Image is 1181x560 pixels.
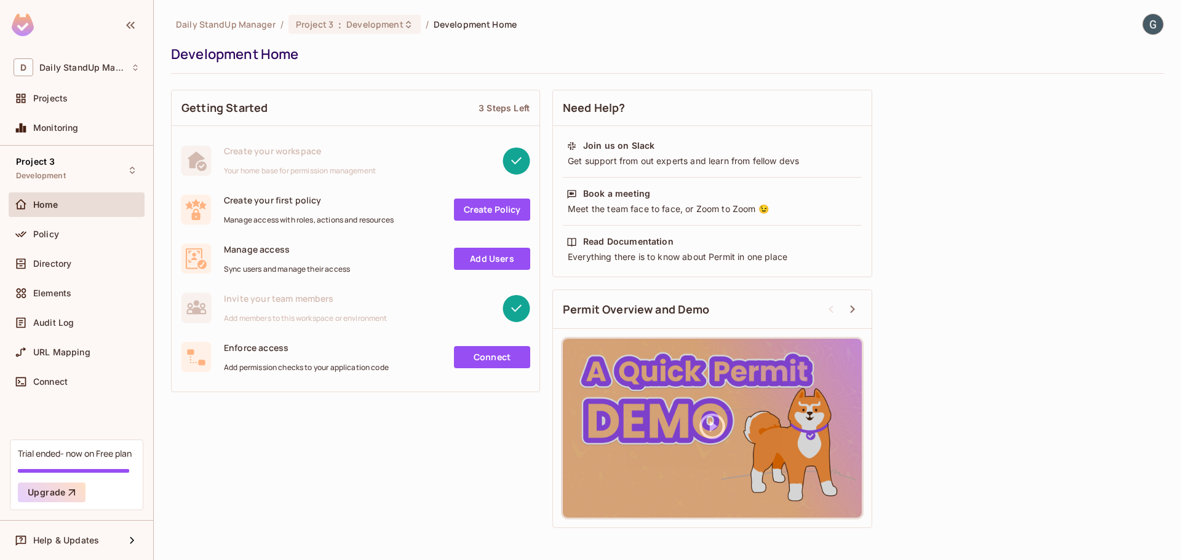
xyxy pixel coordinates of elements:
li: / [426,18,429,30]
div: 3 Steps Left [479,102,530,114]
span: Workspace: Daily StandUp Manager [39,63,125,73]
span: Manage access with roles, actions and resources [224,215,394,225]
span: Getting Started [181,100,268,116]
div: Everything there is to know about Permit in one place [567,251,858,263]
span: Add permission checks to your application code [224,363,389,373]
span: Development [346,18,403,30]
span: : [338,20,342,30]
a: Create Policy [454,199,530,221]
span: Monitoring [33,123,79,133]
img: Goran Jovanovic [1143,14,1163,34]
span: Your home base for permission management [224,166,376,176]
span: Create your first policy [224,194,394,206]
span: the active workspace [176,18,276,30]
span: Projects [33,93,68,103]
span: Connect [33,377,68,387]
span: Policy [33,229,59,239]
div: Development Home [171,45,1158,63]
img: SReyMgAAAABJRU5ErkJggg== [12,14,34,36]
span: Help & Updates [33,535,99,545]
span: URL Mapping [33,347,90,357]
div: Trial ended- now on Free plan [18,448,132,459]
span: Manage access [224,243,350,255]
span: Development [16,171,66,181]
div: Meet the team face to face, or Zoom to Zoom 😉 [567,203,858,215]
span: Need Help? [563,100,626,116]
button: Upgrade [18,483,85,502]
span: Invite your team members [224,293,388,304]
span: Directory [33,259,71,269]
span: Enforce access [224,342,389,353]
div: Join us on Slack [583,140,654,152]
span: Permit Overview and Demo [563,302,710,317]
span: Home [33,200,58,210]
span: Development Home [434,18,517,30]
span: D [14,58,33,76]
div: Read Documentation [583,235,674,248]
a: Add Users [454,248,530,270]
span: Sync users and manage their access [224,264,350,274]
div: Get support from out experts and learn from fellow devs [567,155,858,167]
li: / [280,18,284,30]
span: Audit Log [33,318,74,328]
a: Connect [454,346,530,368]
span: Project 3 [296,18,333,30]
span: Elements [33,288,71,298]
div: Book a meeting [583,187,650,200]
span: Create your workspace [224,145,376,157]
span: Add members to this workspace or environment [224,314,388,323]
span: Project 3 [16,157,55,167]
